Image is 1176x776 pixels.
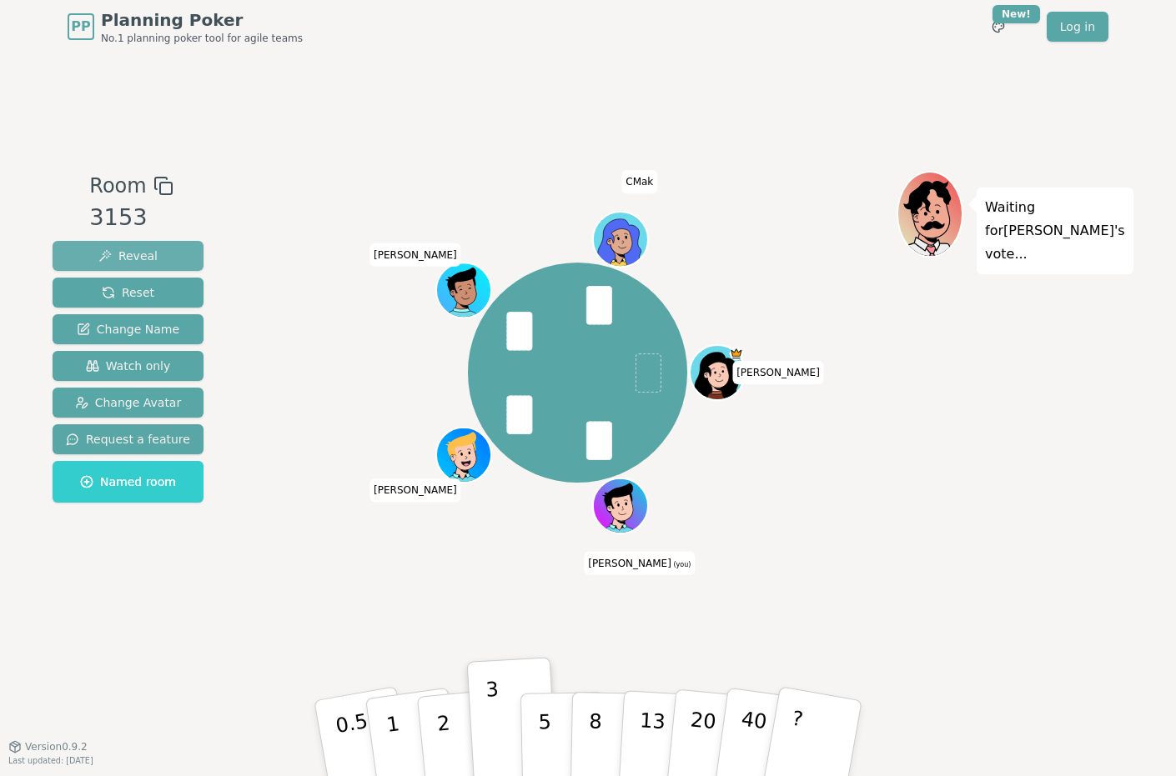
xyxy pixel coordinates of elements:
span: (you) [671,561,691,568]
button: Named room [53,461,204,503]
span: Click to change your name [621,171,657,194]
button: Version0.9.2 [8,740,88,753]
span: Change Name [77,321,179,338]
span: Click to change your name [369,243,461,267]
button: Request a feature [53,424,204,454]
p: 3 [485,678,504,768]
span: Last updated: [DATE] [8,756,93,765]
span: PP [71,17,90,37]
span: No.1 planning poker tool for agile teams [101,32,303,45]
button: Change Avatar [53,388,204,418]
button: Change Name [53,314,204,344]
a: Log in [1047,12,1108,42]
span: Request a feature [66,431,190,448]
span: Reset [102,284,154,301]
button: New! [983,12,1013,42]
span: Click to change your name [369,479,461,503]
span: Room [89,171,146,201]
button: Watch only [53,351,204,381]
span: Change Avatar [75,394,182,411]
span: Reveal [98,248,158,264]
a: PPPlanning PokerNo.1 planning poker tool for agile teams [68,8,303,45]
span: Named room [80,473,176,490]
p: Waiting for [PERSON_NAME] 's vote... [985,196,1125,266]
span: Version 0.9.2 [25,740,88,753]
button: Click to change your avatar [595,480,646,532]
div: 3153 [89,201,173,235]
button: Reveal [53,241,204,271]
div: New! [993,5,1040,23]
span: Click to change your name [732,361,824,384]
span: Click to change your name [584,552,695,575]
button: Reset [53,278,204,308]
span: Cristina is the host [730,347,744,361]
span: Watch only [86,358,171,374]
span: Planning Poker [101,8,303,32]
